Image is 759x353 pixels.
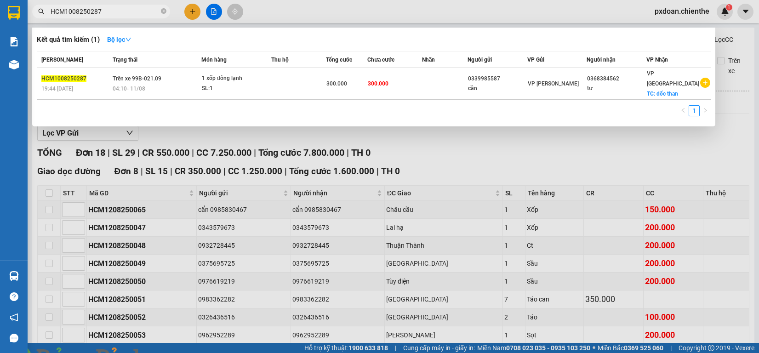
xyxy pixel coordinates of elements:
[107,36,131,43] strong: Bộ lọc
[700,105,711,116] li: Next Page
[646,57,668,63] span: VP Nhận
[37,35,100,45] h3: Kết quả tìm kiếm ( 1 )
[41,85,73,92] span: 19:44 [DATE]
[202,74,271,84] div: 1 xốp đông lạnh
[468,84,526,93] div: cần
[10,313,18,322] span: notification
[41,57,83,63] span: [PERSON_NAME]
[10,292,18,301] span: question-circle
[587,74,645,84] div: 0368384562
[100,32,139,47] button: Bộ lọcdown
[647,70,699,87] span: VP [GEOGRAPHIC_DATA]
[702,108,708,113] span: right
[125,36,131,43] span: down
[113,75,161,82] span: Trên xe 99B-021.09
[422,57,435,63] span: Nhãn
[201,57,227,63] span: Món hàng
[41,75,86,82] span: HCM1008250287
[8,6,20,20] img: logo-vxr
[10,334,18,342] span: message
[468,57,492,63] span: Người gửi
[9,60,19,69] img: warehouse-icon
[367,57,394,63] span: Chưa cước
[528,80,579,87] span: VP [PERSON_NAME]
[368,80,388,87] span: 300.000
[680,108,686,113] span: left
[689,106,699,116] a: 1
[647,91,678,97] span: TC: dốc than
[678,105,689,116] button: left
[113,57,137,63] span: Trạng thái
[326,80,347,87] span: 300.000
[51,6,159,17] input: Tìm tên, số ĐT hoặc mã đơn
[113,85,145,92] span: 04:10 - 11/08
[700,105,711,116] button: right
[161,8,166,14] span: close-circle
[527,57,544,63] span: VP Gửi
[678,105,689,116] li: Previous Page
[38,8,45,15] span: search
[326,57,352,63] span: Tổng cước
[161,7,166,16] span: close-circle
[271,57,289,63] span: Thu hộ
[700,78,710,88] span: plus-circle
[468,74,526,84] div: 0339985587
[689,105,700,116] li: 1
[587,84,645,93] div: tư
[202,84,271,94] div: SL: 1
[9,37,19,46] img: solution-icon
[9,271,19,281] img: warehouse-icon
[587,57,616,63] span: Người nhận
